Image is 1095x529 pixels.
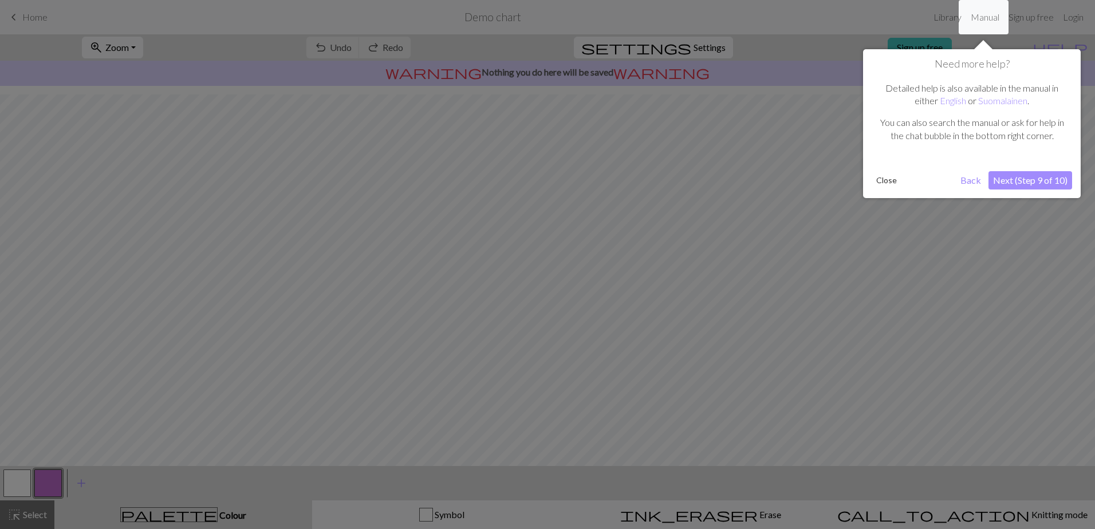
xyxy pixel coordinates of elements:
a: Suomalainen [978,95,1027,106]
button: Close [872,172,901,189]
p: Detailed help is also available in the manual in either or . [877,82,1066,108]
button: Next (Step 9 of 10) [988,171,1072,190]
h1: Need more help? [872,58,1072,70]
p: You can also search the manual or ask for help in the chat bubble in the bottom right corner. [877,116,1066,142]
a: English [940,95,966,106]
div: Need more help? [863,49,1081,198]
button: Back [956,171,986,190]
